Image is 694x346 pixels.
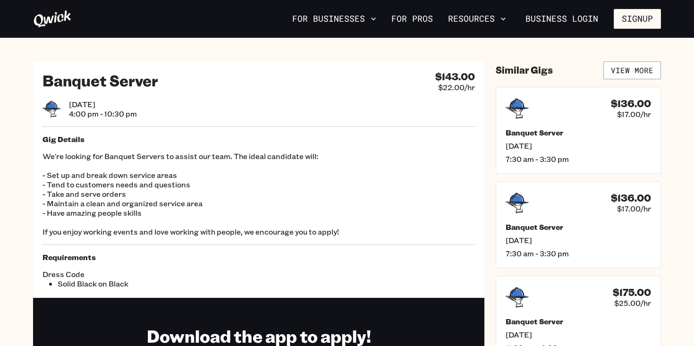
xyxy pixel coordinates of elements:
[611,98,651,110] h4: $136.00
[42,135,475,144] h5: Gig Details
[496,87,661,174] a: $136.00$17.00/hrBanquet Server[DATE]7:30 am - 3:30 pm
[42,270,259,279] span: Dress Code
[42,152,475,236] p: We're looking for Banquet Servers to assist our team. The ideal candidate will: - Set up and brea...
[506,330,651,339] span: [DATE]
[506,249,651,258] span: 7:30 am - 3:30 pm
[288,11,380,27] button: For Businesses
[388,11,437,27] a: For Pros
[506,128,651,137] h5: Banquet Server
[506,236,651,245] span: [DATE]
[42,253,475,262] h5: Requirements
[69,109,137,118] span: 4:00 pm - 10:30 pm
[496,181,661,268] a: $136.00$17.00/hrBanquet Server[DATE]7:30 am - 3:30 pm
[58,279,259,288] li: Solid Black on Black
[69,100,137,109] span: [DATE]
[444,11,510,27] button: Resources
[614,298,651,308] span: $25.00/hr
[506,154,651,164] span: 7:30 am - 3:30 pm
[435,71,475,83] h4: $143.00
[506,317,651,326] h5: Banquet Server
[613,287,651,298] h4: $175.00
[517,9,606,29] a: Business Login
[438,83,475,92] span: $22.00/hr
[506,141,651,151] span: [DATE]
[496,64,553,76] h4: Similar Gigs
[506,222,651,232] h5: Banquet Server
[42,71,158,90] h2: Banquet Server
[617,204,651,213] span: $17.00/hr
[614,9,661,29] button: Signup
[603,61,661,79] a: View More
[617,110,651,119] span: $17.00/hr
[611,192,651,204] h4: $136.00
